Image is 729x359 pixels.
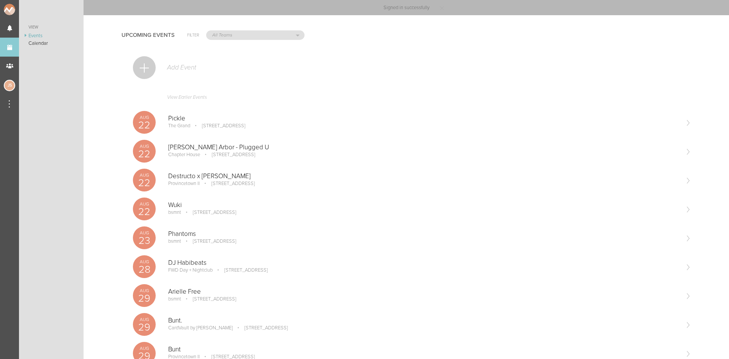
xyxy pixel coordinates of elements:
p: [STREET_ADDRESS] [201,152,255,158]
p: Aug [133,144,156,149]
p: Bunt [168,346,679,353]
p: 29 [133,322,156,332]
p: CardVault by [PERSON_NAME] [168,325,233,331]
p: 23 [133,236,156,246]
a: View Earlier Events [133,90,691,108]
p: Phantoms [168,230,679,238]
p: 22 [133,178,156,188]
p: Aug [133,259,156,264]
p: [STREET_ADDRESS] [191,123,245,129]
p: Aug [133,115,156,120]
p: bsmnt [168,209,181,215]
p: Aug [133,288,156,293]
p: Aug [133,202,156,206]
p: Aug [133,173,156,177]
p: [STREET_ADDRESS] [214,267,268,273]
p: Bunt. [168,317,679,324]
p: [PERSON_NAME] Arbor - Plugged U [168,144,679,151]
p: bsmnt [168,238,181,244]
p: Aug [133,231,156,235]
div: Jessica Smith [4,80,15,91]
p: Signed in successfully [383,5,429,10]
p: 29 [133,293,156,304]
p: 22 [133,120,156,130]
p: Provincetown II [168,180,200,187]
p: Pickle [168,115,679,122]
p: Arielle Free [168,288,679,296]
p: Aug [133,317,156,322]
img: NOMAD [4,4,47,15]
p: Chapter House [168,152,200,158]
p: Add Event [166,64,196,71]
p: [STREET_ADDRESS] [182,238,236,244]
p: [STREET_ADDRESS] [182,296,236,302]
p: FWD Day + Nightclub [168,267,213,273]
a: Calendar [19,40,84,47]
p: [STREET_ADDRESS] [182,209,236,215]
p: 22 [133,207,156,217]
p: [STREET_ADDRESS] [201,180,255,187]
p: Aug [133,346,156,351]
h6: Filter [187,32,199,38]
p: 28 [133,264,156,275]
p: Wuki [168,201,679,209]
p: bsmnt [168,296,181,302]
a: Events [19,32,84,40]
p: [STREET_ADDRESS] [234,325,288,331]
p: DJ Habibeats [168,259,679,267]
a: View [19,23,84,32]
h4: Upcoming Events [121,32,175,38]
p: Destructo x [PERSON_NAME] [168,172,679,180]
p: 22 [133,149,156,159]
p: The Grand [168,123,190,129]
